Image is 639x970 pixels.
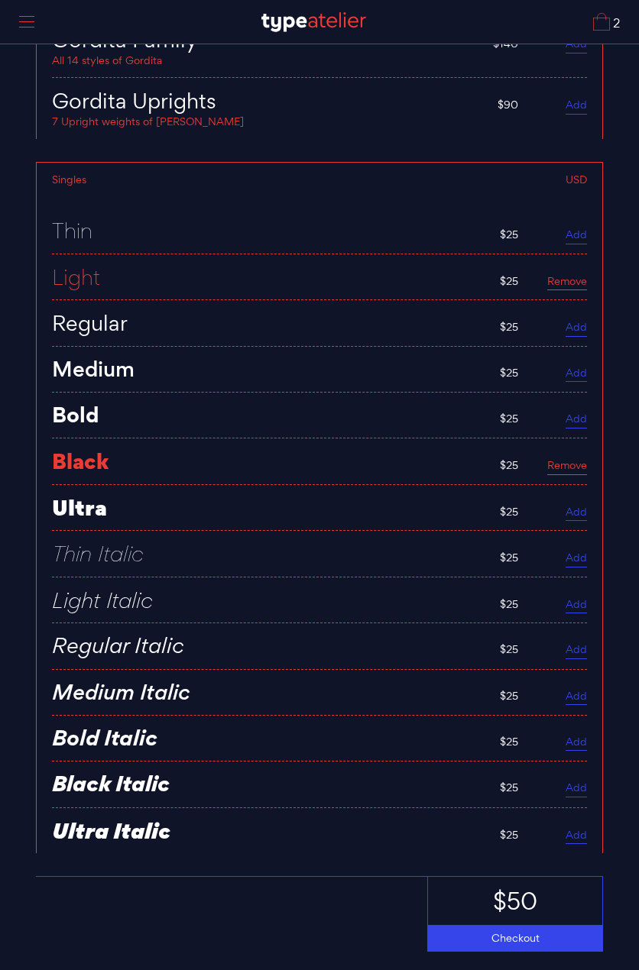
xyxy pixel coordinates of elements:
a: Add [566,642,587,659]
span: $25 [500,505,518,519]
div: Medium Italic [52,681,485,703]
a: Add [566,320,587,337]
div: Checkout [428,925,602,952]
a: Add [566,98,587,115]
a: 2 [593,13,620,31]
div: Gordita Family [52,28,478,50]
a: Remove [547,458,587,475]
a: $50 Checkout [427,877,603,952]
span: $25 [500,320,518,334]
div: USD [326,174,588,186]
span: $25 [500,735,518,749]
a: Add [566,781,587,797]
div: Medium [52,358,485,380]
span: $25 [500,828,518,842]
img: Cart_Icon.svg [593,13,610,31]
span: 2 [610,18,620,31]
div: Thin [52,219,485,241]
a: Add [566,366,587,383]
span: $25 [500,228,518,241]
img: TA_Logo.svg [261,12,366,32]
div: Light Italic [52,589,485,611]
a: Add [566,597,587,614]
span: $90 [498,98,518,112]
div: Ultra [52,496,485,519]
a: Add [566,37,587,53]
div: $50 [428,877,602,925]
span: $25 [500,366,518,380]
span: $25 [500,274,518,288]
a: Remove [547,274,587,291]
a: Add [566,412,587,428]
div: Bold [52,404,485,426]
div: Bold Italic [52,727,485,749]
div: Ultra Italic [52,820,485,842]
span: $25 [500,781,518,794]
a: Add [566,828,587,845]
div: Black [52,450,485,472]
span: $25 [500,689,518,703]
div: Regular [52,312,485,334]
a: Add [566,689,587,706]
div: Singles [52,174,326,186]
div: Thin Italic [52,542,485,564]
span: $25 [500,597,518,611]
span: $25 [500,642,518,656]
div: Light [52,266,485,288]
div: Black Italic [52,773,485,795]
div: 7 Upright weights of [PERSON_NAME] [52,112,482,128]
span: $25 [500,458,518,472]
a: Add [566,228,587,244]
a: Add [566,551,587,567]
div: Regular Italic [52,635,485,657]
a: Add [566,735,587,752]
div: All 14 styles of Gordita [52,51,478,66]
span: $25 [500,551,518,564]
a: Add [566,505,587,522]
div: Gordita Uprights [52,89,482,112]
span: $25 [500,412,518,425]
